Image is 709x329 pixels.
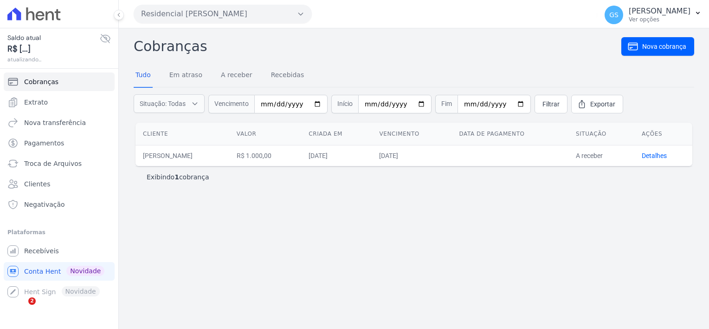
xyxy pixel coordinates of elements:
div: Plataformas [7,227,111,238]
b: 1 [174,173,179,181]
span: GS [609,12,619,18]
span: 2 [28,297,36,305]
p: Exibindo cobrança [147,172,209,182]
span: Novidade [66,266,104,276]
th: Criada em [301,123,372,145]
span: Nova cobrança [642,42,686,51]
th: Data de pagamento [451,123,568,145]
th: Valor [229,123,301,145]
button: Residencial [PERSON_NAME] [134,5,312,23]
span: Conta Hent [24,267,61,276]
td: A receber [568,145,634,166]
span: Situação: Todas [140,99,186,108]
p: Ver opções [629,16,690,23]
a: A receber [219,64,254,88]
th: Cliente [135,123,229,145]
span: Troca de Arquivos [24,159,82,168]
td: [PERSON_NAME] [135,145,229,166]
h2: Cobranças [134,36,621,57]
span: Extrato [24,98,48,107]
span: atualizando... [7,55,100,64]
a: Troca de Arquivos [4,154,115,173]
a: Em atraso [168,64,204,88]
a: Nova transferência [4,113,115,132]
span: Nova transferência [24,118,86,127]
span: Saldo atual [7,33,100,43]
td: [DATE] [372,145,451,166]
span: Vencimento [208,95,254,113]
a: Tudo [134,64,153,88]
a: Nova cobrança [621,37,694,56]
td: [DATE] [301,145,372,166]
span: Fim [435,95,458,113]
span: Recebíveis [24,246,59,256]
span: Filtrar [542,99,560,109]
span: R$ [...] [7,43,100,55]
button: GS [PERSON_NAME] Ver opções [597,2,709,28]
a: Recebidas [269,64,306,88]
a: Conta Hent Novidade [4,262,115,281]
p: [PERSON_NAME] [629,7,690,16]
iframe: Intercom live chat [9,297,32,320]
a: Filtrar [535,95,567,113]
a: Clientes [4,175,115,193]
span: Pagamentos [24,138,64,148]
a: Negativação [4,195,115,214]
a: Exportar [571,95,623,113]
td: R$ 1.000,00 [229,145,301,166]
span: Início [331,95,358,113]
nav: Sidebar [7,72,111,301]
span: Exportar [590,99,615,109]
a: Recebíveis [4,242,115,260]
a: Pagamentos [4,134,115,152]
th: Vencimento [372,123,451,145]
th: Situação [568,123,634,145]
a: Extrato [4,93,115,112]
a: Cobranças [4,72,115,91]
th: Ações [634,123,692,145]
a: Detalhes [642,152,667,159]
span: Negativação [24,200,65,209]
span: Clientes [24,179,50,189]
button: Situação: Todas [134,94,205,113]
span: Cobranças [24,77,58,86]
